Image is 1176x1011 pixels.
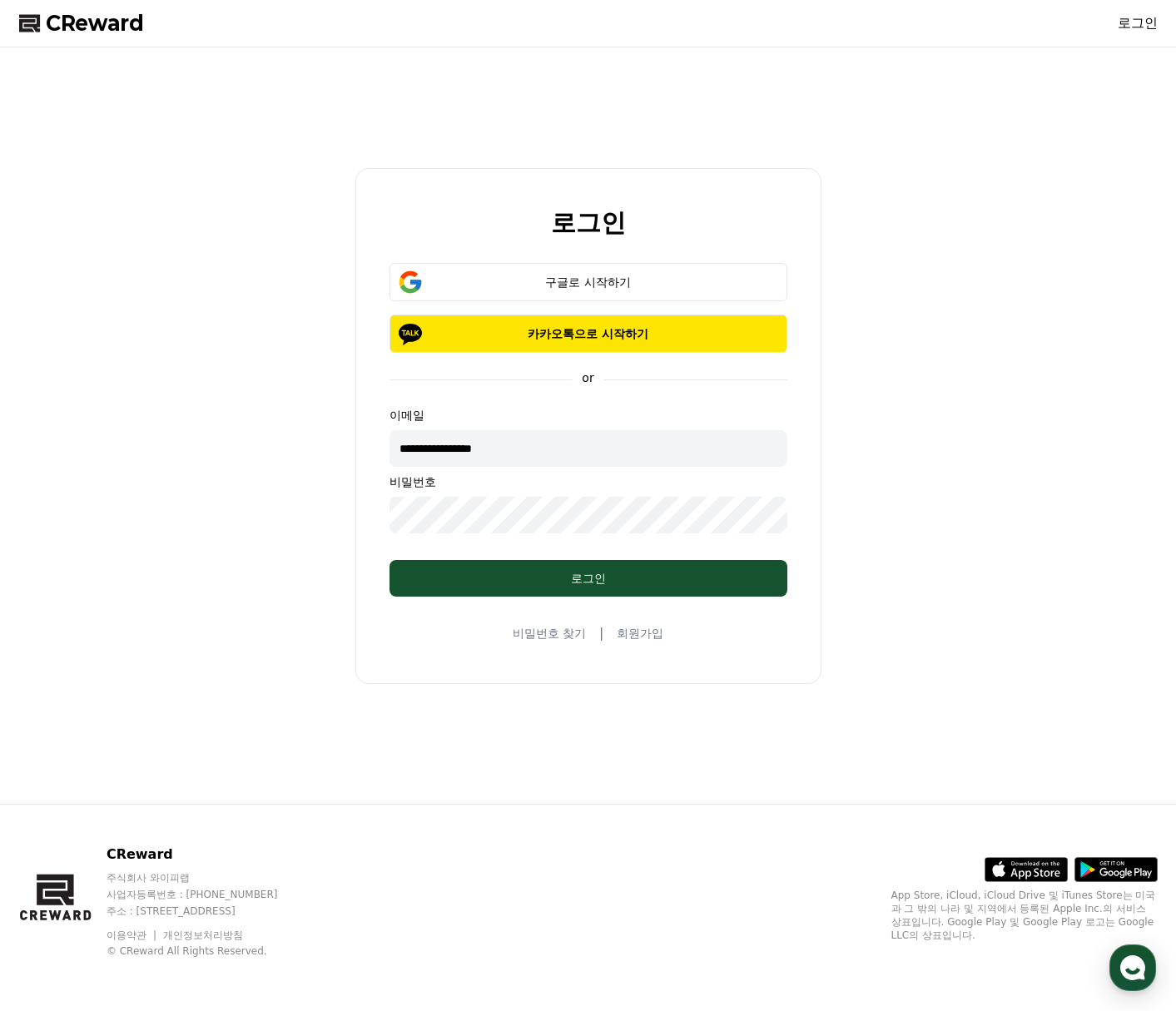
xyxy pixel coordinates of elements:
p: 이메일 [390,407,787,424]
a: 비밀번호 찾기 [513,625,586,642]
a: 설정 [215,528,320,569]
p: 카카오톡으로 시작하기 [414,325,763,342]
p: © CReward All Rights Reserved. [107,944,310,958]
span: 대화 [152,553,172,567]
a: 대화 [110,528,215,569]
h2: 로그인 [551,209,626,236]
span: | [599,623,603,643]
a: 이용약관 [107,929,159,941]
p: 주식회사 와이피랩 [107,871,310,885]
button: 구글로 시작하기 [390,263,787,301]
p: 주소 : [STREET_ADDRESS] [107,904,310,918]
p: or [572,369,603,386]
a: 개인정보처리방침 [163,929,243,941]
a: CReward [19,10,144,37]
p: App Store, iCloud, iCloud Drive 및 iTunes Store는 미국과 그 밖의 나라 및 지역에서 등록된 Apple Inc.의 서비스 상표입니다. Goo... [891,889,1158,942]
p: 비밀번호 [390,473,787,490]
div: 구글로 시작하기 [414,274,763,290]
p: CReward [107,845,310,865]
p: 사업자등록번호 : [PHONE_NUMBER] [107,888,310,901]
span: 홈 [52,553,62,566]
a: 홈 [5,528,110,569]
span: 설정 [257,553,277,566]
a: 회원가입 [617,625,663,642]
span: CReward [46,10,144,37]
button: 로그인 [390,560,787,597]
button: 카카오톡으로 시작하기 [390,315,787,353]
a: 로그인 [1118,13,1158,33]
div: 로그인 [423,570,754,587]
